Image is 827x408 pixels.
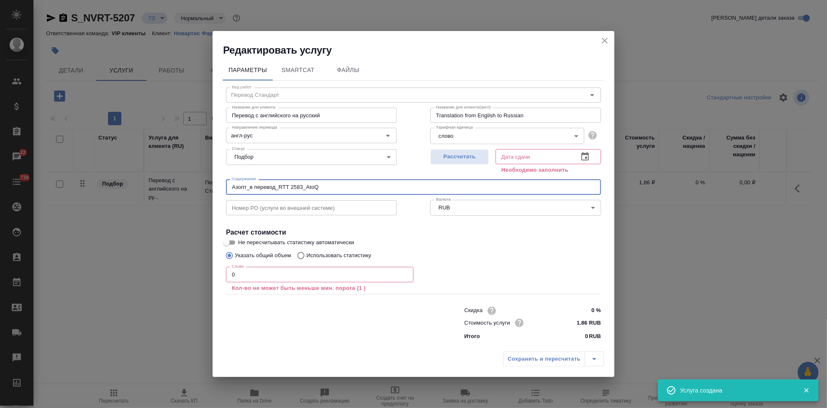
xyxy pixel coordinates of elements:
p: Указать общий объем [235,251,291,260]
div: split button [503,351,604,367]
p: Кол-во не может быть меньше мин. порога (1 ) [232,284,408,292]
div: Услуга создана [680,386,791,395]
input: ✎ Введи что-нибудь [570,317,601,329]
div: слово [430,128,584,144]
span: Не пересчитывать статистику автоматически [238,238,354,247]
span: Параметры [228,65,268,75]
span: Файлы [328,65,368,75]
p: Использовать статистику [306,251,371,260]
p: RUB [589,332,601,341]
p: 0 [585,332,588,341]
p: Итого [464,332,480,341]
span: SmartCat [278,65,318,75]
h2: Редактировать услугу [223,44,614,57]
button: close [598,34,611,47]
div: Подбор [226,149,397,165]
p: Стоимость услуги [464,319,510,327]
button: Подбор [232,153,256,160]
button: Закрыть [798,387,815,394]
p: Необходимо заполнить [501,166,595,174]
button: Open [382,130,394,142]
button: слово [436,132,456,139]
button: Рассчитать [430,149,489,165]
span: Рассчитать [435,152,484,162]
button: RUB [436,204,452,211]
h4: Расчет стоимости [226,227,601,238]
input: ✎ Введи что-нибудь [570,305,601,317]
p: Скидка [464,306,483,315]
div: RUB [430,200,601,216]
